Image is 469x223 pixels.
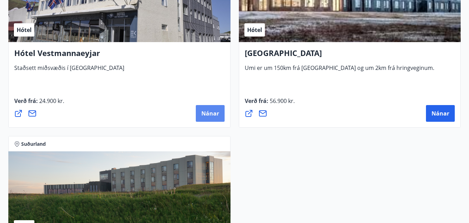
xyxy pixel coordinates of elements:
span: 24.900 kr. [38,97,64,105]
span: Umi er um 150km frá [GEOGRAPHIC_DATA] og um 2km frá hringveginum. [245,64,434,77]
button: Nánar [196,105,225,122]
span: Verð frá : [14,97,64,110]
span: Staðsett miðsvæðis í [GEOGRAPHIC_DATA] [14,64,124,77]
span: Nánar [432,110,449,117]
span: Suðurland [21,141,46,148]
span: Hótel [17,26,32,34]
span: Nánar [201,110,219,117]
span: Verð frá : [245,97,295,110]
h4: [GEOGRAPHIC_DATA] [245,48,455,64]
span: Hótel [247,26,262,34]
span: 56.900 kr. [268,97,295,105]
button: Nánar [426,105,455,122]
h4: Hótel Vestmannaeyjar [14,48,225,64]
